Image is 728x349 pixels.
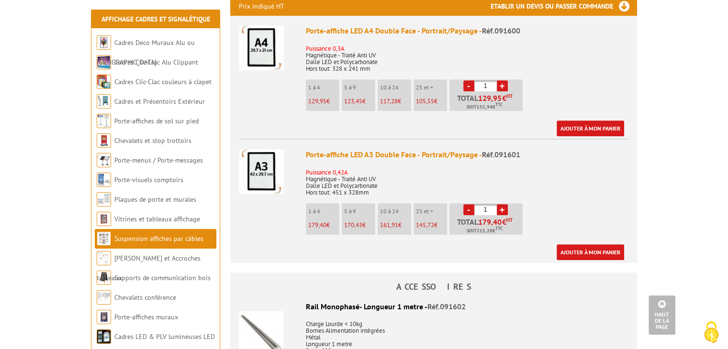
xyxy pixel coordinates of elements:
a: Affichage Cadres et Signalétique [101,15,210,23]
span: 123,45 [344,97,362,105]
img: Porte-affiche LED A4 Double Face - Portrait/Paysage [239,25,284,70]
img: Porte-affiches de sol sur pied [97,114,111,128]
a: Porte-affiches de sol sur pied [114,117,199,125]
a: + [497,204,508,215]
div: Rail Monophasé- Longueur 1 metre - [239,301,628,312]
img: Cadres et Présentoirs Extérieur [97,94,111,109]
img: Chevalets conférence [97,290,111,305]
span: 161,91 [380,221,398,229]
img: Cookies (fenêtre modale) [699,320,723,344]
img: Cimaises et Accroches tableaux [97,251,111,265]
a: Chevalets conférence [114,293,176,302]
a: - [463,80,474,91]
sup: HT [506,217,513,223]
p: Magnétique - Traité Anti UV Dalle LED et Polycarbonate Hors tout: 451 x 328mm [306,163,628,196]
span: 215,28 [477,227,493,235]
span: 145,72 [416,221,434,229]
span: 170,43 [344,221,362,229]
p: 5 à 9 [344,208,375,215]
div: Porte-affiche LED A4 Double Face - Portrait/Paysage - [306,25,628,36]
img: Porte-menus / Porte-messages [97,153,111,167]
p: Total [452,218,523,235]
img: Porte-affiche LED A3 Double Face - Portrait/Paysage [239,149,284,194]
a: + [497,80,508,91]
img: Porte-affiches muraux [97,310,111,324]
span: 129,95 [478,94,502,102]
a: Cadres LED & PLV lumineuses LED [114,332,215,341]
p: 25 et + [416,84,447,91]
img: Porte-visuels comptoirs [97,173,111,187]
h4: ACCESSOIRES [230,282,637,292]
p: 10 à 24 [380,208,411,215]
p: € [344,222,375,229]
span: 117,28 [380,97,398,105]
p: 10 à 24 [380,84,411,91]
a: Cadres Deco Muraux Alu ou [GEOGRAPHIC_DATA] [97,38,195,66]
span: Réf.091602 [427,302,466,311]
p: Total [452,94,523,111]
p: 5 à 9 [344,84,375,91]
img: Chevalets et stop trottoirs [97,133,111,148]
a: Cadres Clic-Clac couleurs à clapet [114,77,212,86]
span: Réf.091600 [482,26,520,35]
img: Cadres Deco Muraux Alu ou Bois [97,35,111,50]
a: Porte-affiches muraux [114,313,178,321]
span: Soit € [467,103,503,111]
img: Cadres Clic-Clac couleurs à clapet [97,75,111,89]
span: 179,40 [308,221,326,229]
img: Plaques de porte et murales [97,192,111,207]
a: [PERSON_NAME] et Accroches tableaux [97,254,201,282]
a: Supports de communication bois [114,273,211,282]
sup: TTC [495,102,503,107]
a: Ajouter à mon panier [557,244,624,260]
a: Porte-menus / Porte-messages [114,156,203,164]
button: Cookies (fenêtre modale) [694,316,728,349]
a: - [463,204,474,215]
p: 1 à 4 [308,84,339,91]
a: Suspension affiches par câbles [114,234,203,243]
span: 179,40 [478,218,502,226]
a: Plaques de porte et murales [114,195,196,204]
a: Cadres Clic-Clac Alu Clippant [114,58,198,66]
span: Réf.091601 [482,150,520,159]
span: 129,95 [308,97,326,105]
p: € [380,98,411,105]
span: 155,94 [477,103,493,111]
p: € [344,98,375,105]
a: Ajouter à mon panier [557,120,624,136]
p: € [380,222,411,229]
p: € [308,98,339,105]
span: Soit € [467,227,503,235]
img: Suspension affiches par câbles [97,231,111,246]
img: Cadres LED & PLV lumineuses LED [97,329,111,344]
font: Puissance 0,3A [306,44,344,53]
img: Vitrines et tableaux affichage [97,212,111,226]
a: Porte-visuels comptoirs [114,175,183,184]
p: € [308,222,339,229]
div: Porte-affiche LED A3 Double Face - Portrait/Paysage - [306,149,628,160]
p: 1 à 4 [308,208,339,215]
sup: HT [506,93,513,99]
span: 105,55 [416,97,434,105]
a: Vitrines et tableaux affichage [114,215,200,223]
font: Puissance 0,42A [306,168,347,176]
a: Haut de la page [649,295,675,335]
a: Cadres et Présentoirs Extérieur [114,97,205,106]
p: Magnétique - Traité Anti UV Dalle LED et Polycarbonate Hors tout: 328 x 241 mm [306,39,628,72]
p: € [416,222,447,229]
span: € [502,218,506,226]
sup: TTC [495,226,503,231]
a: Chevalets et stop trottoirs [114,136,191,145]
p: 25 et + [416,208,447,215]
span: € [502,94,506,102]
p: € [416,98,447,105]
